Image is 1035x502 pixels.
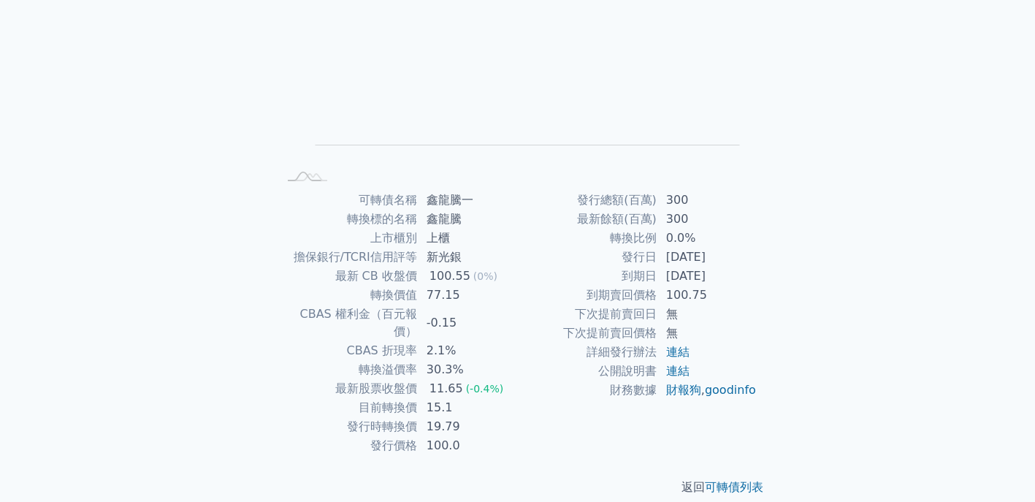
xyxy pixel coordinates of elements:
div: 聊天小工具 [962,432,1035,502]
td: 77.15 [418,286,518,305]
td: 19.79 [418,417,518,436]
td: 轉換比例 [518,229,657,248]
td: 目前轉換價 [278,398,418,417]
td: 300 [657,210,757,229]
td: CBAS 權利金（百元報價） [278,305,418,341]
td: 詳細發行辦法 [518,343,657,362]
iframe: Chat Widget [962,432,1035,502]
td: 最新餘額(百萬) [518,210,657,229]
a: 連結 [666,364,690,378]
td: 無 [657,305,757,324]
td: 發行時轉換價 [278,417,418,436]
td: 100.75 [657,286,757,305]
td: 擔保銀行/TCRI信用評等 [278,248,418,267]
td: 發行價格 [278,436,418,455]
td: 發行日 [518,248,657,267]
td: 上市櫃別 [278,229,418,248]
td: 發行總額(百萬) [518,191,657,210]
td: 下次提前賣回日 [518,305,657,324]
td: 2.1% [418,341,518,360]
a: 連結 [666,345,690,359]
td: 最新 CB 收盤價 [278,267,418,286]
td: 到期日 [518,267,657,286]
a: 可轉債列表 [705,480,763,494]
td: 公開說明書 [518,362,657,381]
td: 30.3% [418,360,518,379]
td: 轉換溢價率 [278,360,418,379]
a: goodinfo [705,383,756,397]
td: 可轉債名稱 [278,191,418,210]
p: 返回 [261,479,775,496]
td: 300 [657,191,757,210]
td: 0.0% [657,229,757,248]
td: -0.15 [418,305,518,341]
td: 到期賣回價格 [518,286,657,305]
td: [DATE] [657,267,757,286]
a: 財報狗 [666,383,701,397]
td: 最新股票收盤價 [278,379,418,398]
td: 鑫龍騰一 [418,191,518,210]
td: 鑫龍騰 [418,210,518,229]
div: 11.65 [427,380,466,398]
td: 財務數據 [518,381,657,400]
span: (-0.4%) [466,383,504,395]
td: 轉換價值 [278,286,418,305]
td: , [657,381,757,400]
td: 下次提前賣回價格 [518,324,657,343]
td: 轉換標的名稱 [278,210,418,229]
td: 上櫃 [418,229,518,248]
td: [DATE] [657,248,757,267]
span: (0%) [473,270,497,282]
td: 15.1 [418,398,518,417]
td: 100.0 [418,436,518,455]
td: 無 [657,324,757,343]
td: CBAS 折現率 [278,341,418,360]
td: 新光銀 [418,248,518,267]
div: 100.55 [427,267,473,285]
